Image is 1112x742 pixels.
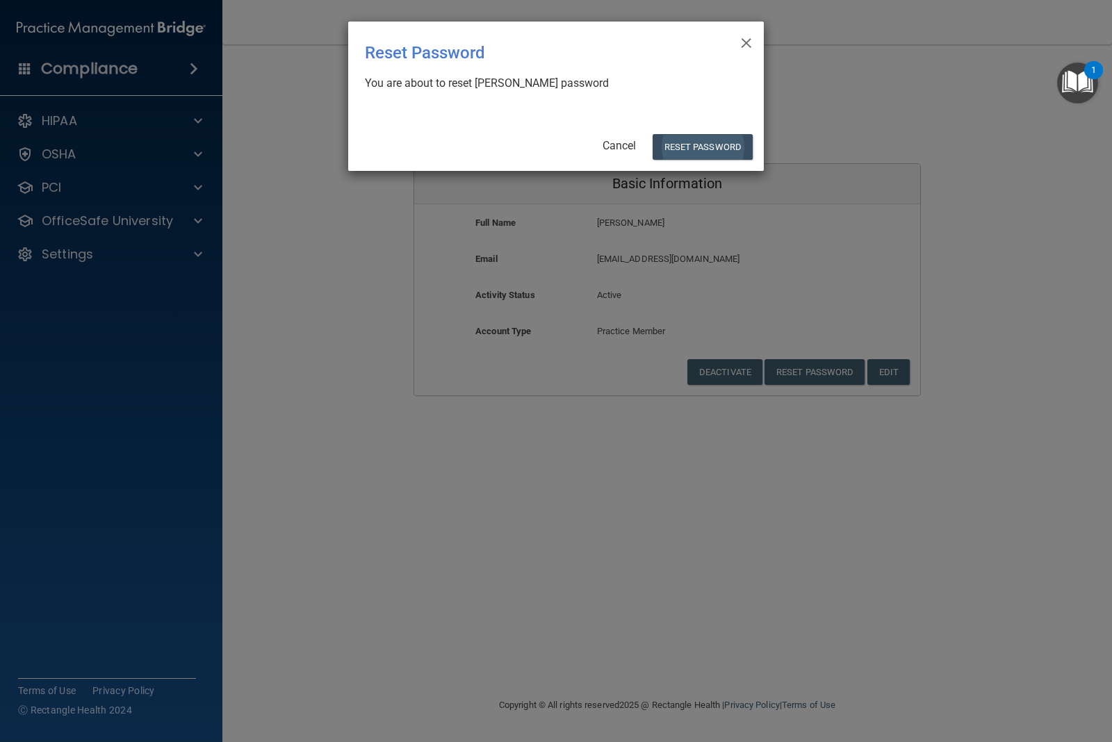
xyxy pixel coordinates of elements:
[365,76,736,91] div: You are about to reset [PERSON_NAME] password
[603,139,636,152] a: Cancel
[1057,63,1098,104] button: Open Resource Center, 1 new notification
[872,645,1095,700] iframe: Drift Widget Chat Controller
[740,27,753,55] span: ×
[1091,70,1096,88] div: 1
[365,33,690,73] div: Reset Password
[653,134,753,160] button: Reset Password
